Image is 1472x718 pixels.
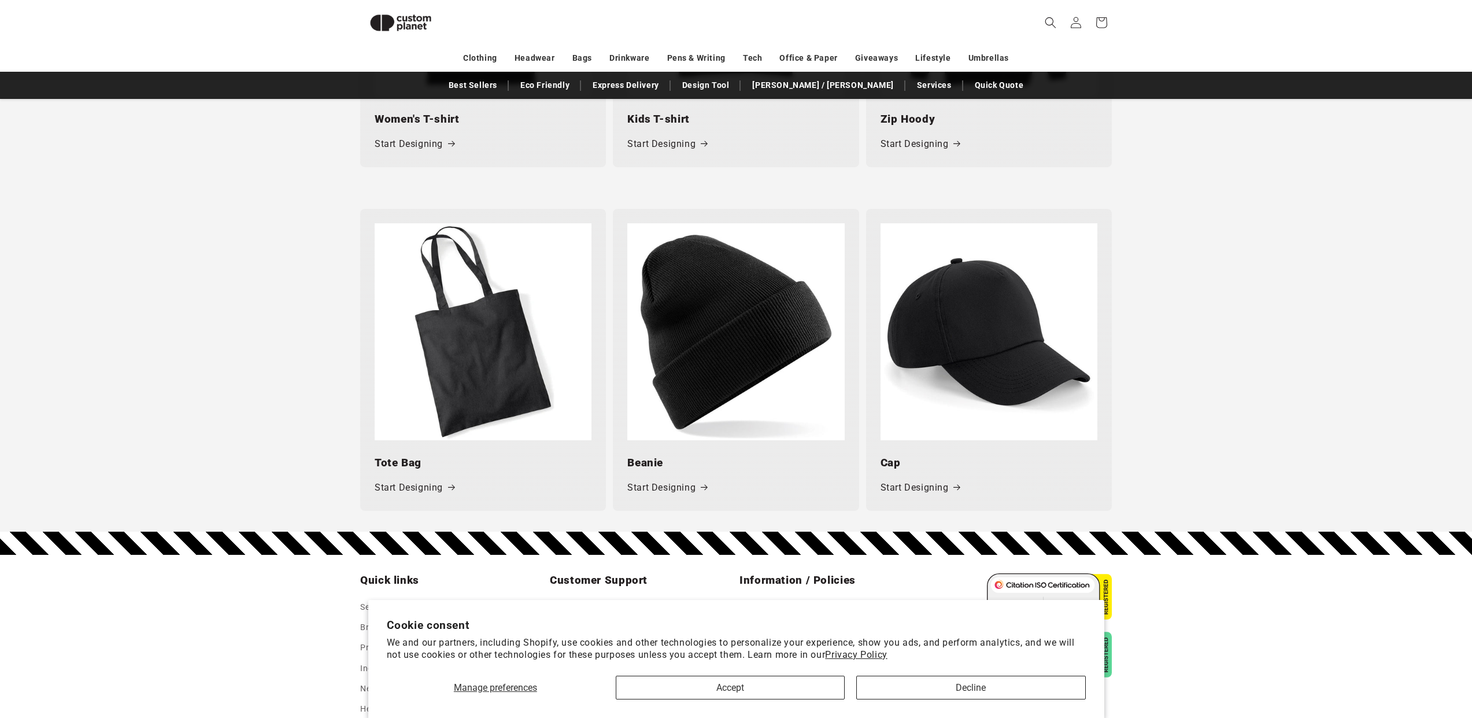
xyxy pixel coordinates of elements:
[743,48,762,68] a: Tech
[360,600,387,617] a: Search
[387,637,1086,661] p: We and our partners, including Shopify, use cookies and other technologies to personalize your ex...
[375,136,454,153] a: Start Designing
[572,48,592,68] a: Bags
[825,649,887,660] a: Privacy Policy
[969,75,1030,95] a: Quick Quote
[739,573,922,587] h2: Information / Policies
[550,573,733,587] h2: Customer Support
[360,5,441,41] img: Custom Planet
[515,75,575,95] a: Eco Friendly
[387,618,1086,632] h2: Cookie consent
[454,682,537,693] span: Manage preferences
[856,676,1085,699] button: Decline
[387,676,605,699] button: Manage preferences
[746,75,899,95] a: [PERSON_NAME] / [PERSON_NAME]
[627,455,844,471] h3: Beanie
[881,455,1097,471] h3: Cap
[375,111,591,127] h3: Women's T-shirt
[667,48,726,68] a: Pens & Writing
[375,455,591,471] h3: Tote Bag
[968,48,1009,68] a: Umbrellas
[463,48,497,68] a: Clothing
[627,480,707,496] a: Start Designing
[915,48,950,68] a: Lifestyle
[881,111,1097,127] h3: Zip Hoody
[779,48,837,68] a: Office & Paper
[911,75,957,95] a: Services
[855,48,898,68] a: Giveaways
[881,480,960,496] a: Start Designing
[1274,593,1472,718] iframe: Chat Widget
[627,223,844,440] img: Original cuffed beanie
[627,136,707,153] a: Start Designing
[587,75,665,95] a: Express Delivery
[360,638,411,658] a: Printing Blog
[987,573,1112,631] img: ISO 9001 Certified
[676,75,735,95] a: Design Tool
[360,679,401,699] a: News Blog
[443,75,503,95] a: Best Sellers
[627,111,844,127] h3: Kids T-shirt
[616,676,845,699] button: Accept
[360,658,437,679] a: Industry Guide Blog
[360,617,389,638] a: Brands
[881,136,960,153] a: Start Designing
[375,480,454,496] a: Start Designing
[360,573,543,587] h2: Quick links
[515,48,555,68] a: Headwear
[1038,10,1063,35] summary: Search
[609,48,649,68] a: Drinkware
